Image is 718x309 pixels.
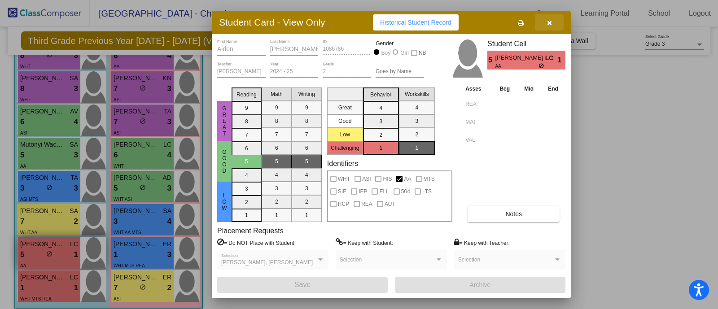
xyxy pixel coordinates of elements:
[505,210,522,218] span: Notes
[217,238,296,247] label: = Do NOT Place with Student:
[338,199,349,209] span: HCP
[383,174,392,184] span: HIS
[220,149,228,174] span: Good
[338,174,350,184] span: WHT
[558,55,565,65] span: 1
[376,69,424,75] input: goes by name
[470,281,491,288] span: Archive
[376,39,424,48] mat-label: Gender
[294,281,311,288] span: Save
[545,53,558,63] span: LC
[270,69,319,75] input: year
[217,69,266,75] input: teacher
[373,14,459,30] button: Historical Student Record
[381,49,391,57] div: Boy
[380,19,451,26] span: Historical Student Record
[492,84,517,94] th: Beg
[219,17,325,28] h3: Student Card - View Only
[217,277,388,293] button: Save
[487,55,495,65] span: 5
[465,133,490,147] input: assessment
[323,46,371,52] input: Enter ID
[422,186,432,197] span: LTS
[336,238,393,247] label: = Keep with Student:
[465,115,490,129] input: assessment
[327,159,358,168] label: Identifiers
[217,226,284,235] label: Placement Requests
[541,84,565,94] th: End
[495,53,545,63] span: [PERSON_NAME]
[359,186,367,197] span: IEP
[424,174,435,184] span: MTS
[362,174,371,184] span: ASI
[463,84,492,94] th: Asses
[468,206,560,222] button: Notes
[404,174,411,184] span: AA
[465,97,490,111] input: assessment
[454,238,510,247] label: = Keep with Teacher:
[361,199,372,209] span: REA
[400,49,409,57] div: Girl
[338,186,346,197] span: SIE
[385,199,395,209] span: AUT
[220,105,228,137] span: Great
[395,277,565,293] button: Archive
[323,69,371,75] input: grade
[379,186,389,197] span: ELL
[220,192,228,211] span: Low
[401,186,410,197] span: 504
[419,48,426,58] span: NB
[487,39,565,48] h3: Student Cell
[495,63,538,70] span: AA
[517,84,541,94] th: Mid
[221,259,313,265] span: [PERSON_NAME], [PERSON_NAME]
